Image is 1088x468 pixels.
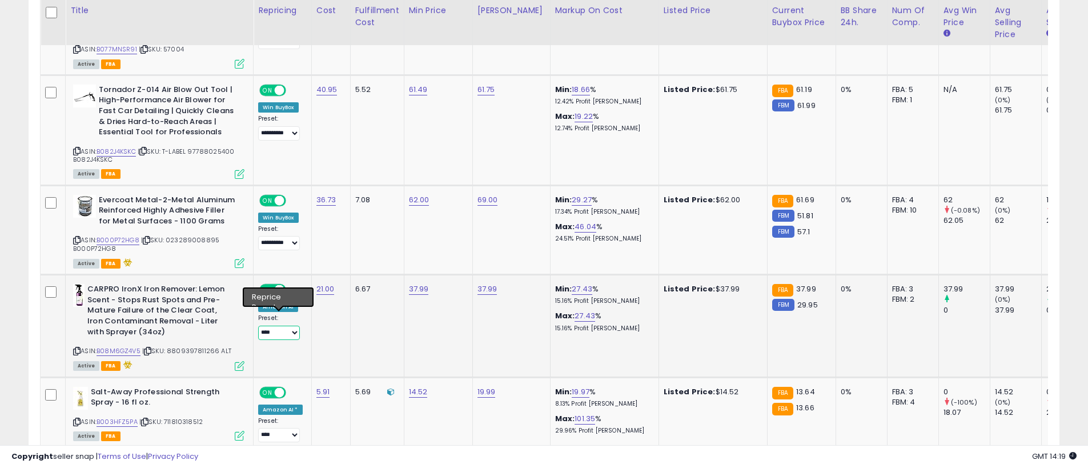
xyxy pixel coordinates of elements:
[477,386,496,398] a: 19.99
[555,414,650,435] div: %
[409,194,429,206] a: 62.00
[944,5,985,29] div: Avg Win Price
[1032,451,1077,462] span: 2025-09-12 14:19 GMT
[409,386,428,398] a: 14.52
[260,285,275,295] span: ON
[944,305,990,315] div: 0
[796,194,814,205] span: 61.69
[555,235,650,243] p: 24.51% Profit [PERSON_NAME]
[995,195,1041,205] div: 62
[797,100,816,111] span: 61.99
[796,84,812,95] span: 61.19
[944,284,990,294] div: 37.99
[409,283,429,295] a: 37.99
[572,84,590,95] a: 18.66
[316,386,330,398] a: 5.91
[575,111,593,122] a: 19.22
[841,5,882,29] div: BB Share 24h.
[995,85,1041,95] div: 61.75
[995,206,1011,215] small: (0%)
[892,85,930,95] div: FBA: 5
[73,169,99,179] span: All listings currently available for purchase on Amazon
[99,85,238,141] b: Tornador Z-014 Air Blow Out Tool | High-Performance Air Blower for Fast Car Detailing | Quickly C...
[892,284,930,294] div: FBA: 3
[797,299,818,310] span: 29.95
[892,294,930,305] div: FBM: 2
[258,115,303,141] div: Preset:
[70,5,248,17] div: Title
[555,427,650,435] p: 29.96% Profit [PERSON_NAME]
[575,310,595,322] a: 27.43
[284,195,303,205] span: OFF
[555,85,650,106] div: %
[841,195,878,205] div: 0%
[555,84,572,95] b: Min:
[284,285,303,295] span: OFF
[555,98,650,106] p: 12.42% Profit [PERSON_NAME]
[73,235,219,253] span: | SKU: 023289008895 B000P72HG8
[316,194,336,206] a: 36.73
[572,194,592,206] a: 29.27
[575,413,595,425] a: 101.35
[260,387,275,397] span: ON
[664,386,716,397] b: Listed Price:
[555,111,650,133] div: %
[1046,29,1053,39] small: Avg BB Share.
[73,284,85,307] img: 318bKaSSq8L._SL40_.jpg
[97,45,137,54] a: B077MNSR91
[258,405,303,415] div: Amazon AI *
[477,194,498,206] a: 69.00
[555,413,575,424] b: Max:
[98,451,146,462] a: Terms of Use
[121,258,133,266] i: hazardous material
[555,125,650,133] p: 12.74% Profit [PERSON_NAME]
[73,85,244,178] div: ASIN:
[555,221,575,232] b: Max:
[555,5,654,17] div: Markup on Cost
[258,417,303,443] div: Preset:
[258,5,307,17] div: Repricing
[284,387,303,397] span: OFF
[11,451,53,462] strong: Copyright
[316,283,335,295] a: 21.00
[772,85,793,97] small: FBA
[555,310,575,321] b: Max:
[892,205,930,215] div: FBM: 10
[772,226,794,238] small: FBM
[664,194,716,205] b: Listed Price:
[1046,5,1088,29] div: Avg BB Share
[101,431,121,441] span: FBA
[841,387,878,397] div: 0%
[892,387,930,397] div: FBA: 3
[555,311,650,332] div: %
[73,85,96,107] img: 21FOVdQCruL._SL40_.jpg
[142,346,231,355] span: | SKU: 8809397811266 ALT
[477,84,495,95] a: 61.75
[995,284,1041,294] div: 37.99
[258,213,299,223] div: Win BuyBox
[477,5,545,17] div: [PERSON_NAME]
[772,299,794,311] small: FBM
[87,284,226,340] b: CARPRO IronX Iron Remover: Lemon Scent - Stops Rust Spots and Pre-Mature Failure of the Clear Coa...
[555,400,650,408] p: 8.13% Profit [PERSON_NAME]
[73,361,99,371] span: All listings currently available for purchase on Amazon
[284,85,303,95] span: OFF
[555,297,650,305] p: 15.16% Profit [PERSON_NAME]
[797,226,810,237] span: 57.1
[944,387,990,397] div: 0
[555,111,575,122] b: Max:
[260,85,275,95] span: ON
[664,387,758,397] div: $14.52
[73,259,99,269] span: All listings currently available for purchase on Amazon
[796,402,814,413] span: 13.66
[664,195,758,205] div: $62.00
[97,147,136,157] a: B082J4KSKC
[797,210,813,221] span: 51.81
[355,85,395,95] div: 5.52
[99,195,238,230] b: Evercoat Metal-2-Metal Aluminum Reinforced Highly Adhesive Filler for Metal Surfaces - 1100 Grams
[555,387,650,408] div: %
[555,194,572,205] b: Min:
[664,283,716,294] b: Listed Price:
[995,5,1037,41] div: Avg Selling Price
[477,283,497,295] a: 37.99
